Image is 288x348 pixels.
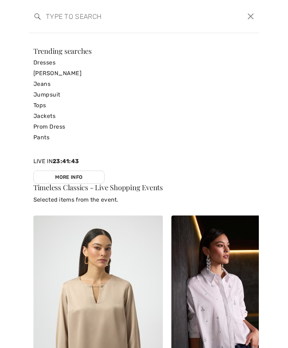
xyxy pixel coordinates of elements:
[33,132,255,143] a: Pants
[33,57,255,68] a: Dresses
[53,158,79,165] span: 23:41:43
[33,68,255,79] a: [PERSON_NAME]
[33,100,255,111] a: Tops
[33,47,255,54] div: Trending searches
[34,14,41,20] img: search the website
[33,171,105,184] a: More Info
[33,111,255,121] a: Jackets
[33,79,255,89] a: Jeans
[33,157,105,184] div: Live In
[245,11,256,22] button: Close
[33,196,255,204] p: Selected items from the event.
[33,89,255,100] a: Jumpsuit
[41,6,198,27] input: TYPE TO SEARCH
[17,5,31,11] span: Chat
[33,121,255,132] a: Prom Dress
[33,182,163,192] span: Timeless Classics - Live Shopping Events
